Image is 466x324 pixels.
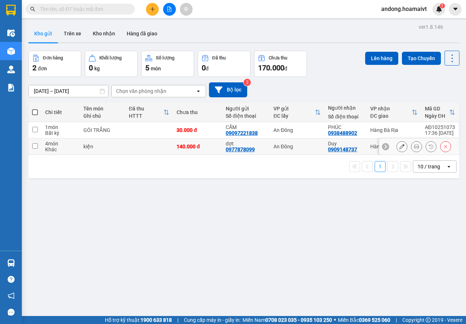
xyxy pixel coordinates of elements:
[226,130,258,136] div: 09097221838
[418,163,440,170] div: 10 / trang
[419,23,443,31] div: ver 1.8.146
[28,51,81,77] button: Đơn hàng2đơn
[396,316,397,324] span: |
[375,161,386,172] button: 1
[145,63,149,72] span: 5
[284,66,287,71] span: đ
[146,3,159,16] button: plus
[270,103,324,122] th: Toggle SortBy
[242,316,332,324] span: Miền Nam
[328,130,357,136] div: 0938488902
[328,141,363,147] div: Duy
[45,124,76,130] div: 1 món
[89,63,93,72] span: 0
[206,66,209,71] span: đ
[402,52,441,65] button: Tạo Chuyến
[83,113,122,119] div: Ghi chú
[184,316,241,324] span: Cung cấp máy in - giấy in:
[273,144,321,149] div: An Đông
[177,127,218,133] div: 30.000 đ
[8,276,15,283] span: question-circle
[150,7,155,12] span: plus
[121,25,163,42] button: Hàng đã giao
[94,66,100,71] span: kg
[367,103,421,122] th: Toggle SortBy
[38,66,47,71] span: đơn
[425,124,455,130] div: AĐ10251073
[99,55,122,60] div: Khối lượng
[226,147,255,152] div: 0977878099
[425,113,449,119] div: Ngày ĐH
[28,25,58,42] button: Kho gửi
[180,3,193,16] button: aim
[125,103,173,122] th: Toggle SortBy
[254,51,307,77] button: Chưa thu170.000đ
[32,63,36,72] span: 2
[198,51,250,77] button: Đã thu0đ
[7,84,15,91] img: solution-icon
[425,130,455,136] div: 17:36 [DATE]
[116,87,166,95] div: Chọn văn phòng nhận
[45,141,76,147] div: 4 món
[83,127,122,133] div: GÓI TRẮNG
[375,4,433,13] span: andong.hoamaivt
[156,55,174,60] div: Số lượng
[202,63,206,72] span: 0
[83,106,122,112] div: Tên món
[183,7,189,12] span: aim
[226,124,266,130] div: CẨM
[370,127,418,133] div: Hàng Bà Rịa
[7,66,15,73] img: warehouse-icon
[141,317,172,323] strong: 1900 633 818
[177,316,178,324] span: |
[425,106,449,112] div: Mã GD
[8,292,15,299] span: notification
[334,319,336,321] span: ⚪️
[40,5,126,13] input: Tìm tên, số ĐT hoặc mã đơn
[328,114,363,120] div: Số điện thoại
[6,5,16,16] img: logo-vxr
[258,63,284,72] span: 170.000
[151,66,161,71] span: món
[7,259,15,267] img: warehouse-icon
[209,82,247,97] button: Bộ lọc
[177,109,218,115] div: Chưa thu
[8,309,15,316] span: message
[338,316,390,324] span: Miền Bắc
[273,127,321,133] div: An Đông
[396,141,407,152] div: Sửa đơn hàng
[328,124,363,130] div: PHÚC
[129,106,163,112] div: Đã thu
[45,147,76,152] div: Khác
[83,144,122,149] div: kiện
[45,130,76,136] div: Bất kỳ
[141,51,194,77] button: Số lượng5món
[269,55,287,60] div: Chưa thu
[85,51,138,77] button: Khối lượng0kg
[273,106,315,112] div: VP gửi
[226,106,266,112] div: Người gửi
[328,105,363,111] div: Người nhận
[273,113,315,119] div: ĐC lấy
[177,144,218,149] div: 140.000 đ
[226,141,266,147] div: dợt
[129,113,163,119] div: HTTT
[87,25,121,42] button: Kho nhận
[370,113,412,119] div: ĐC giao
[196,88,201,94] svg: open
[421,103,459,122] th: Toggle SortBy
[441,3,443,8] span: 1
[163,3,176,16] button: file-add
[45,109,76,115] div: Chi tiết
[440,3,445,8] sup: 1
[30,7,35,12] span: search
[105,316,172,324] span: Hỗ trợ kỹ thuật:
[365,52,398,65] button: Lên hàng
[370,106,412,112] div: VP nhận
[265,317,332,323] strong: 0708 023 035 - 0935 103 250
[226,113,266,119] div: Số điện thoại
[43,55,63,60] div: Đơn hàng
[328,147,357,152] div: 0909148737
[370,144,418,149] div: Hàng Bà Rịa
[212,55,226,60] div: Đã thu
